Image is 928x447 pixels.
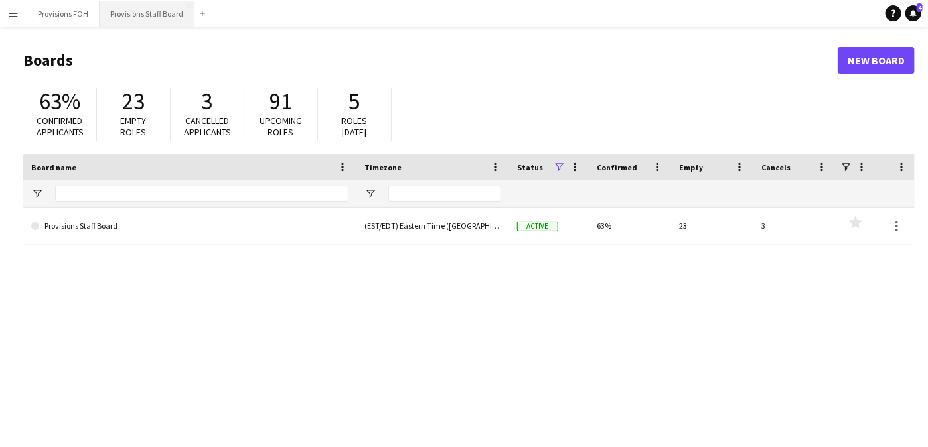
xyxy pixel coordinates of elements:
[39,87,80,116] span: 63%
[364,162,402,172] span: Timezone
[388,186,501,202] input: Timezone Filter Input
[184,115,231,138] span: Cancelled applicants
[761,162,791,172] span: Cancels
[55,186,348,202] input: Board name Filter Input
[31,208,348,245] a: Provisions Staff Board
[905,5,921,21] a: 4
[917,3,923,12] span: 4
[121,115,147,138] span: Empty roles
[122,87,145,116] span: 23
[679,162,703,172] span: Empty
[589,208,671,244] div: 63%
[517,222,558,231] span: Active
[597,162,637,172] span: Confirmed
[31,188,43,200] button: Open Filter Menu
[202,87,213,116] span: 3
[753,208,836,244] div: 3
[27,1,100,27] button: Provisions FOH
[356,208,509,244] div: (EST/EDT) Eastern Time ([GEOGRAPHIC_DATA] & [GEOGRAPHIC_DATA])
[100,1,194,27] button: Provisions Staff Board
[37,115,84,138] span: Confirmed applicants
[838,47,915,74] a: New Board
[31,162,76,172] span: Board name
[23,50,838,70] h1: Boards
[671,208,753,244] div: 23
[349,87,360,116] span: 5
[517,162,543,172] span: Status
[342,115,368,138] span: Roles [DATE]
[260,115,302,138] span: Upcoming roles
[270,87,292,116] span: 91
[364,188,376,200] button: Open Filter Menu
